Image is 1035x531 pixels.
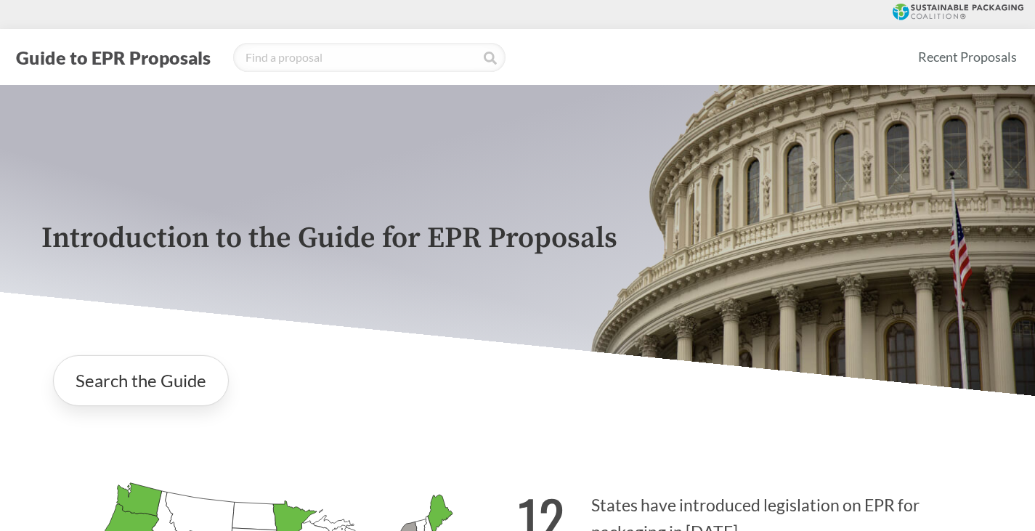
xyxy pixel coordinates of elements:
[912,41,1023,73] a: Recent Proposals
[53,355,229,406] a: Search the Guide
[233,43,506,72] input: Find a proposal
[41,222,994,255] p: Introduction to the Guide for EPR Proposals
[12,46,215,69] button: Guide to EPR Proposals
